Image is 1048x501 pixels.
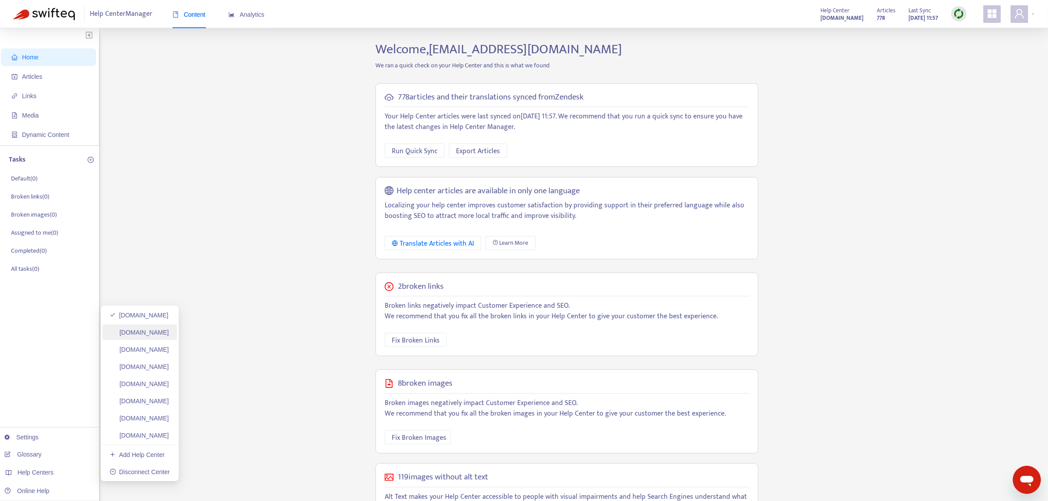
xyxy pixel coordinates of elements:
[392,146,438,157] span: Run Quick Sync
[500,238,529,248] span: Learn More
[110,363,169,370] a: [DOMAIN_NAME]
[4,487,49,494] a: Online Help
[22,92,37,99] span: Links
[398,379,452,389] h5: 8 broken images
[110,398,169,405] a: [DOMAIN_NAME]
[398,472,488,483] h5: 119 images without alt text
[228,11,235,18] span: area-chart
[11,246,47,255] p: Completed ( 0 )
[88,157,94,163] span: plus-circle
[11,93,18,99] span: link
[11,192,49,201] p: Broken links ( 0 )
[18,469,54,476] span: Help Centers
[385,144,445,158] button: Run Quick Sync
[22,54,38,61] span: Home
[110,312,169,319] a: [DOMAIN_NAME]
[13,8,75,20] img: Swifteq
[987,8,997,19] span: appstore
[11,112,18,118] span: file-image
[385,473,393,482] span: picture
[110,380,169,387] a: [DOMAIN_NAME]
[385,236,481,250] button: Translate Articles with AI
[385,379,393,388] span: file-image
[4,451,41,458] a: Glossary
[397,186,580,196] h5: Help center articles are available in only one language
[110,468,170,475] a: Disconnect Center
[110,346,169,353] a: [DOMAIN_NAME]
[385,200,749,221] p: Localizing your help center improves customer satisfaction by providing support in their preferre...
[385,430,451,444] button: Fix Broken Images
[11,74,18,80] span: account-book
[877,13,885,23] strong: 778
[173,11,206,18] span: Content
[22,73,42,80] span: Articles
[877,6,895,15] span: Articles
[820,6,849,15] span: Help Center
[11,210,57,219] p: Broken images ( 0 )
[22,112,39,119] span: Media
[110,451,165,458] a: Add Help Center
[953,8,964,19] img: sync.dc5367851b00ba804db3.png
[398,282,444,292] h5: 2 broken links
[385,282,393,291] span: close-circle
[110,415,169,422] a: [DOMAIN_NAME]
[385,186,393,196] span: global
[369,61,765,70] p: We ran a quick check on your Help Center and this is what we found
[11,264,39,273] p: All tasks ( 0 )
[385,93,393,102] span: cloud-sync
[908,13,938,23] strong: [DATE] 11:57
[110,432,169,439] a: [DOMAIN_NAME]
[385,398,749,419] p: Broken images negatively impact Customer Experience and SEO. We recommend that you fix all the br...
[485,236,536,250] a: Learn More
[9,155,26,165] p: Tasks
[11,54,18,60] span: home
[228,11,265,18] span: Analytics
[398,92,584,103] h5: 778 articles and their translations synced from Zendesk
[385,301,749,322] p: Broken links negatively impact Customer Experience and SEO. We recommend that you fix all the bro...
[110,329,169,336] a: [DOMAIN_NAME]
[392,238,474,249] div: Translate Articles with AI
[1014,8,1025,19] span: user
[1013,466,1041,494] iframe: Button to launch messaging window
[90,6,153,22] span: Help Center Manager
[392,335,440,346] span: Fix Broken Links
[385,111,749,133] p: Your Help Center articles were last synced on [DATE] 11:57 . We recommend that you run a quick sy...
[22,131,69,138] span: Dynamic Content
[385,333,447,347] button: Fix Broken Links
[375,38,622,60] span: Welcome, [EMAIL_ADDRESS][DOMAIN_NAME]
[820,13,864,23] a: [DOMAIN_NAME]
[11,174,37,183] p: Default ( 0 )
[908,6,931,15] span: Last Sync
[449,144,507,158] button: Export Articles
[4,434,39,441] a: Settings
[392,432,446,443] span: Fix Broken Images
[456,146,500,157] span: Export Articles
[173,11,179,18] span: book
[11,132,18,138] span: container
[11,228,58,237] p: Assigned to me ( 0 )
